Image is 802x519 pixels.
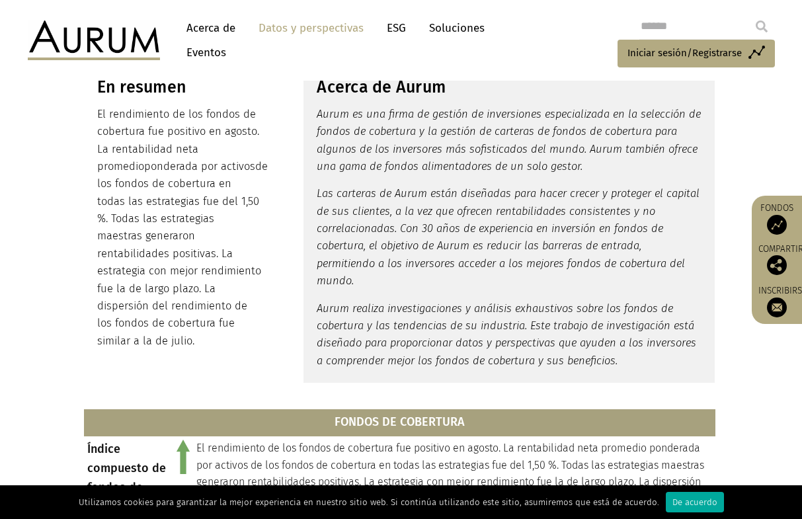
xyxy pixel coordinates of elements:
font: de los fondos de cobertura en todas las estrategias fue del 1,50 %. Todas las estrategias maestra... [97,160,268,347]
font: Utilizamos cookies para garantizar la mejor experiencia en nuestro sitio web. Si continúa utiliza... [79,497,659,507]
font: En resumen [97,77,187,97]
font: Aurum es una firma de gestión de inversiones especializada en la selección de fondos de cobertura... [317,108,701,173]
font: El rendimiento de los fondos de cobertura fue positivo en agosto. La rentabilidad neta promedio [97,108,259,173]
font: FONDOS DE COBERTURA [335,415,465,429]
font: Eventos [186,46,226,60]
font: Fondos [760,202,793,214]
img: Oro [28,20,160,60]
font: Acerca de Aurum [317,77,446,97]
font: Acerca de [186,21,235,35]
img: Suscríbete a nuestro boletín [767,298,787,317]
a: ESG [380,16,413,40]
font: Índice compuesto de fondos de cobertura [87,442,166,513]
font: ESG [387,21,406,35]
a: Fondos [758,202,795,235]
font: Las carteras de Aurum están diseñadas para hacer crecer y proteger el capital de sus clientes, a ... [317,187,700,287]
a: Eventos [180,40,226,65]
font: Datos y perspectivas [259,21,364,35]
a: Soluciones [422,16,491,40]
font: Soluciones [429,21,485,35]
a: Datos y perspectivas [252,16,370,40]
font: Iniciar sesión/Registrarse [627,47,742,59]
input: Submit [748,13,775,40]
a: Acerca de [180,16,242,40]
font: Aurum realiza investigaciones y análisis exhaustivos sobre los fondos de cobertura y las tendenci... [317,302,696,367]
font: De acuerdo [672,497,717,507]
font: El rendimiento de los fondos de cobertura fue positivo en agosto. La rentabilidad neta promedio p... [196,442,704,505]
font: ponderada por activos [144,160,255,173]
img: Comparte esta publicación [767,255,787,275]
img: Acceso a fondos [767,215,787,235]
a: Iniciar sesión/Registrarse [618,40,775,67]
